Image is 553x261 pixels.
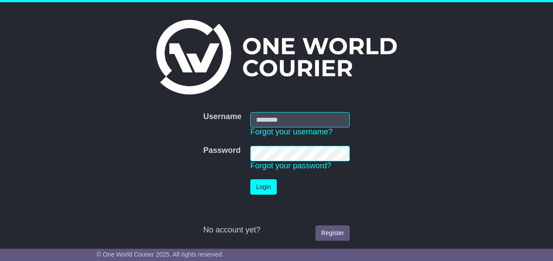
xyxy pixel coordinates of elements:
[97,251,224,258] span: © One World Courier 2025. All rights reserved.
[250,179,277,195] button: Login
[203,225,350,235] div: No account yet?
[250,127,333,136] a: Forgot your username?
[203,112,242,122] label: Username
[203,146,241,156] label: Password
[315,225,350,241] a: Register
[156,20,396,94] img: One World
[250,161,331,170] a: Forgot your password?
